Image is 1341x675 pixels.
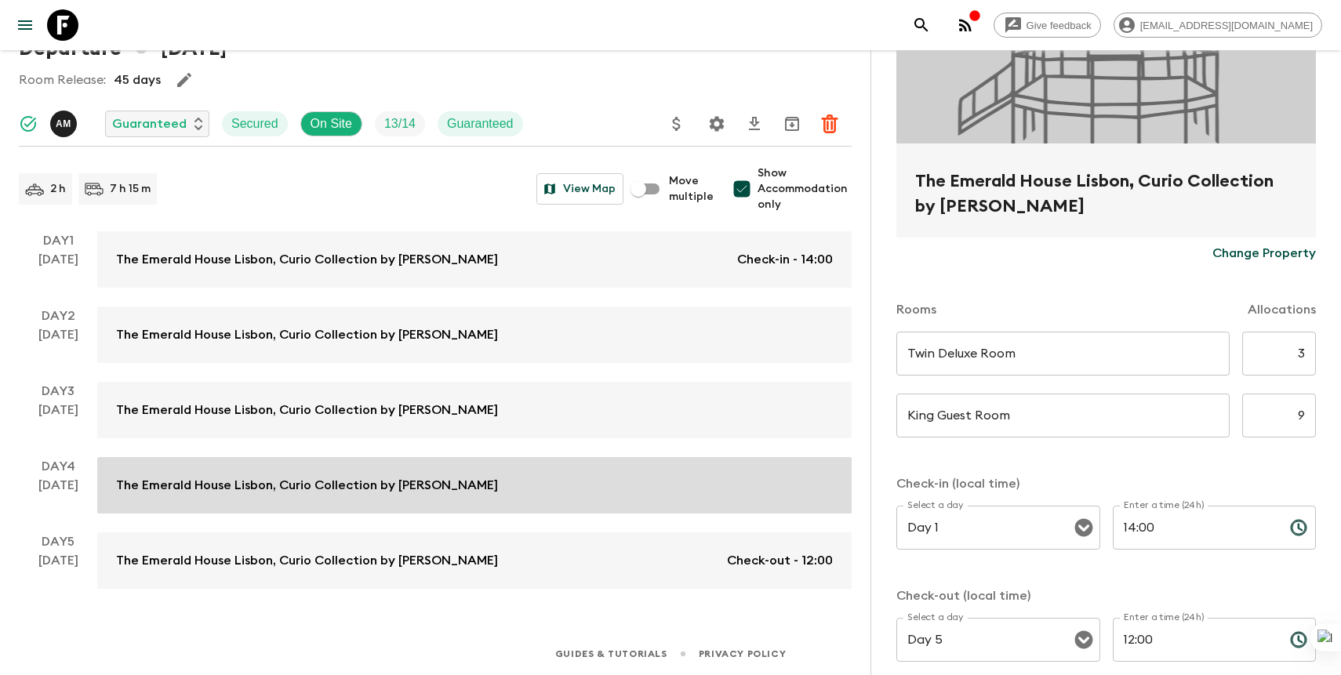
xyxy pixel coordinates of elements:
[906,9,937,41] button: search adventures
[19,532,97,551] p: Day 5
[669,173,714,205] span: Move multiple
[384,114,416,133] p: 13 / 14
[907,611,963,624] label: Select a day
[737,250,833,269] p: Check-in - 14:00
[994,13,1101,38] a: Give feedback
[896,586,1316,605] p: Check-out (local time)
[1113,506,1277,550] input: hh:mm
[896,300,936,319] p: Rooms
[38,401,78,438] div: [DATE]
[112,114,187,133] p: Guaranteed
[1248,300,1316,319] p: Allocations
[1212,244,1316,263] p: Change Property
[1124,611,1205,624] label: Enter a time (24h)
[231,114,278,133] p: Secured
[38,250,78,288] div: [DATE]
[19,114,38,133] svg: Synced Successfully
[776,108,808,140] button: Archive (Completed, Cancelled or Unsynced Departures only)
[19,382,97,401] p: Day 3
[116,401,498,419] p: The Emerald House Lisbon, Curio Collection by [PERSON_NAME]
[116,551,498,570] p: The Emerald House Lisbon, Curio Collection by [PERSON_NAME]
[661,108,692,140] button: Update Price, Early Bird Discount and Costs
[97,382,852,438] a: The Emerald House Lisbon, Curio Collection by [PERSON_NAME]
[97,457,852,514] a: The Emerald House Lisbon, Curio Collection by [PERSON_NAME]
[447,114,514,133] p: Guaranteed
[19,307,97,325] p: Day 2
[907,499,963,512] label: Select a day
[896,394,1230,437] input: eg. Double superior treehouse
[19,71,106,89] p: Room Release:
[1073,517,1095,539] button: Open
[97,231,852,288] a: The Emerald House Lisbon, Curio Collection by [PERSON_NAME]Check-in - 14:00
[114,71,161,89] p: 45 days
[38,551,78,589] div: [DATE]
[375,111,425,136] div: Trip Fill
[1073,629,1095,651] button: Open
[50,111,80,137] button: AM
[536,173,623,205] button: View Map
[739,108,770,140] button: Download CSV
[1113,618,1277,662] input: hh:mm
[50,115,80,128] span: Ana Margarida Moura
[1283,512,1314,543] button: Choose time, selected time is 2:00 PM
[758,165,852,212] span: Show Accommodation only
[38,476,78,514] div: [DATE]
[110,181,151,197] p: 7 h 15 m
[97,307,852,363] a: The Emerald House Lisbon, Curio Collection by [PERSON_NAME]
[1114,13,1322,38] div: [EMAIL_ADDRESS][DOMAIN_NAME]
[50,181,66,197] p: 2 h
[1283,624,1314,655] button: Choose time, selected time is 12:00 PM
[555,645,667,662] a: Guides & Tutorials
[9,9,41,41] button: menu
[1018,20,1100,31] span: Give feedback
[699,645,786,662] a: Privacy Policy
[814,108,845,140] button: Delete
[97,532,852,589] a: The Emerald House Lisbon, Curio Collection by [PERSON_NAME]Check-out - 12:00
[116,476,498,495] p: The Emerald House Lisbon, Curio Collection by [PERSON_NAME]
[19,231,97,250] p: Day 1
[727,551,833,570] p: Check-out - 12:00
[56,118,71,130] p: A M
[116,325,498,344] p: The Emerald House Lisbon, Curio Collection by [PERSON_NAME]
[1132,20,1321,31] span: [EMAIL_ADDRESS][DOMAIN_NAME]
[38,325,78,363] div: [DATE]
[701,108,732,140] button: Settings
[300,111,362,136] div: On Site
[915,169,1297,219] h2: The Emerald House Lisbon, Curio Collection by [PERSON_NAME]
[1212,238,1316,269] button: Change Property
[116,250,498,269] p: The Emerald House Lisbon, Curio Collection by [PERSON_NAME]
[222,111,288,136] div: Secured
[896,474,1316,493] p: Check-in (local time)
[1124,499,1205,512] label: Enter a time (24h)
[311,114,352,133] p: On Site
[896,332,1230,376] input: eg. Tent on a jeep
[19,457,97,476] p: Day 4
